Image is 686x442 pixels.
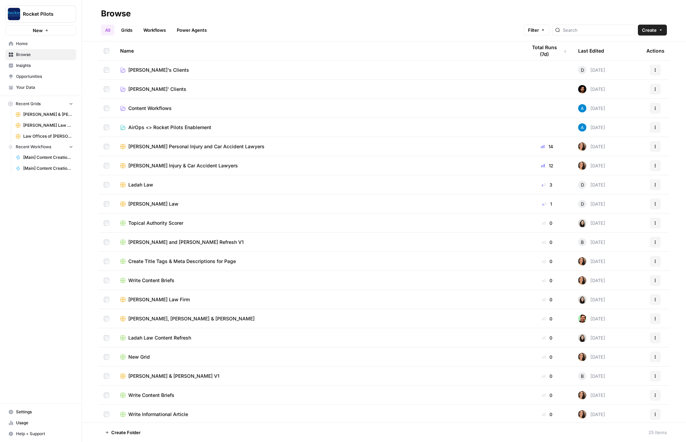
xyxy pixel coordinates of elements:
[117,25,137,36] a: Grids
[16,431,73,437] span: Help + Support
[524,25,549,36] button: Filter
[128,239,244,246] span: [PERSON_NAME] and [PERSON_NAME] Refresh V1
[5,428,76,439] button: Help + Support
[33,27,43,34] span: New
[16,420,73,426] span: Usage
[128,143,265,150] span: [PERSON_NAME] Personal Injury and Car Accident Lawyers
[23,165,73,171] span: [Main] Content Creation Article
[128,373,219,379] span: [PERSON_NAME] & [PERSON_NAME] V1
[16,73,73,80] span: Opportunities
[128,181,153,188] span: Ladah Law
[5,25,76,36] button: New
[646,41,664,60] div: Actions
[527,296,567,303] div: 0
[578,410,586,418] img: s97njzuoxvuhx495axgpmnahud50
[128,315,255,322] span: [PERSON_NAME], [PERSON_NAME] & [PERSON_NAME]
[642,27,657,33] span: Create
[120,143,516,150] a: [PERSON_NAME] Personal Injury and Car Accident Lawyers
[527,373,567,379] div: 0
[101,8,131,19] div: Browse
[120,277,516,284] a: Write Content Briefs
[128,411,188,418] span: Write Informational Article
[578,85,586,93] img: wt756mygx0n7rybn42vblmh42phm
[120,220,516,226] a: Topical Authority Scorer
[13,163,76,174] a: [Main] Content Creation Article
[5,38,76,49] a: Home
[527,181,567,188] div: 3
[16,101,41,107] span: Recent Grids
[578,162,605,170] div: [DATE]
[581,201,584,207] span: D
[578,104,605,112] div: [DATE]
[5,406,76,417] a: Settings
[13,120,76,131] a: [PERSON_NAME] Law Firm
[23,133,73,139] span: Law Offices of [PERSON_NAME]
[120,105,516,112] a: Content Workflows
[128,124,211,131] span: AirOps <> Rocket Pilots Enablement
[128,296,190,303] span: [PERSON_NAME] Law Firm
[578,315,605,323] div: [DATE]
[173,25,211,36] a: Power Agents
[16,84,73,91] span: Your Data
[120,373,516,379] a: [PERSON_NAME] & [PERSON_NAME] V1
[23,154,73,161] span: [Main] Content Creation Brief
[120,296,516,303] a: [PERSON_NAME] Law Firm
[578,391,586,399] img: s97njzuoxvuhx495axgpmnahud50
[578,257,605,265] div: [DATE]
[120,239,516,246] a: [PERSON_NAME] and [PERSON_NAME] Refresh V1
[578,41,604,60] div: Last Edited
[128,201,178,207] span: [PERSON_NAME] Law
[128,220,183,226] span: Topical Authority Scorer
[5,60,76,71] a: Insights
[128,277,174,284] span: Write Content Briefs
[23,11,64,17] span: Rocket Pilots
[581,181,584,188] span: D
[527,258,567,265] div: 0
[563,27,632,33] input: Search
[638,25,667,36] button: Create
[581,239,584,246] span: B
[5,49,76,60] a: Browse
[648,429,667,436] div: 25 Items
[16,63,73,69] span: Insights
[139,25,170,36] a: Workflows
[120,258,516,265] a: Create Title Tags & Meta Descriptions for Page
[578,66,605,74] div: [DATE]
[120,67,516,73] a: [PERSON_NAME]'s Clients
[120,354,516,360] a: New Grid
[578,315,586,323] img: d1tj6q4qn00rgj0pg6jtyq0i5owx
[578,257,586,265] img: s97njzuoxvuhx495axgpmnahud50
[5,82,76,93] a: Your Data
[578,123,605,132] div: [DATE]
[578,295,586,304] img: t5ef5oef8zpw1w4g2xghobes91mw
[23,111,73,118] span: [PERSON_NAME] & [PERSON_NAME] V1
[527,277,567,284] div: 0
[101,427,145,438] button: Create Folder
[527,143,567,150] div: 14
[578,295,605,304] div: [DATE]
[578,142,605,151] div: [DATE]
[120,315,516,322] a: [PERSON_NAME], [PERSON_NAME] & [PERSON_NAME]
[120,86,516,93] a: [PERSON_NAME]' Clients
[16,409,73,415] span: Settings
[527,315,567,322] div: 0
[5,417,76,428] a: Usage
[13,152,76,163] a: [Main] Content Creation Brief
[13,109,76,120] a: [PERSON_NAME] & [PERSON_NAME] V1
[578,353,605,361] div: [DATE]
[578,276,586,285] img: s97njzuoxvuhx495axgpmnahud50
[13,131,76,142] a: Law Offices of [PERSON_NAME]
[578,334,586,342] img: t5ef5oef8zpw1w4g2xghobes91mw
[128,334,191,341] span: Ladah Law Content Refresh
[5,5,76,23] button: Workspace: Rocket Pilots
[528,27,539,33] span: Filter
[5,142,76,152] button: Recent Workflows
[120,201,516,207] a: [PERSON_NAME] Law
[578,219,586,227] img: t5ef5oef8zpw1w4g2xghobes91mw
[527,411,567,418] div: 0
[578,200,605,208] div: [DATE]
[527,392,567,399] div: 0
[128,162,238,169] span: [PERSON_NAME] Injury & Car Accident Lawyers
[527,239,567,246] div: 0
[578,162,586,170] img: s97njzuoxvuhx495axgpmnahud50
